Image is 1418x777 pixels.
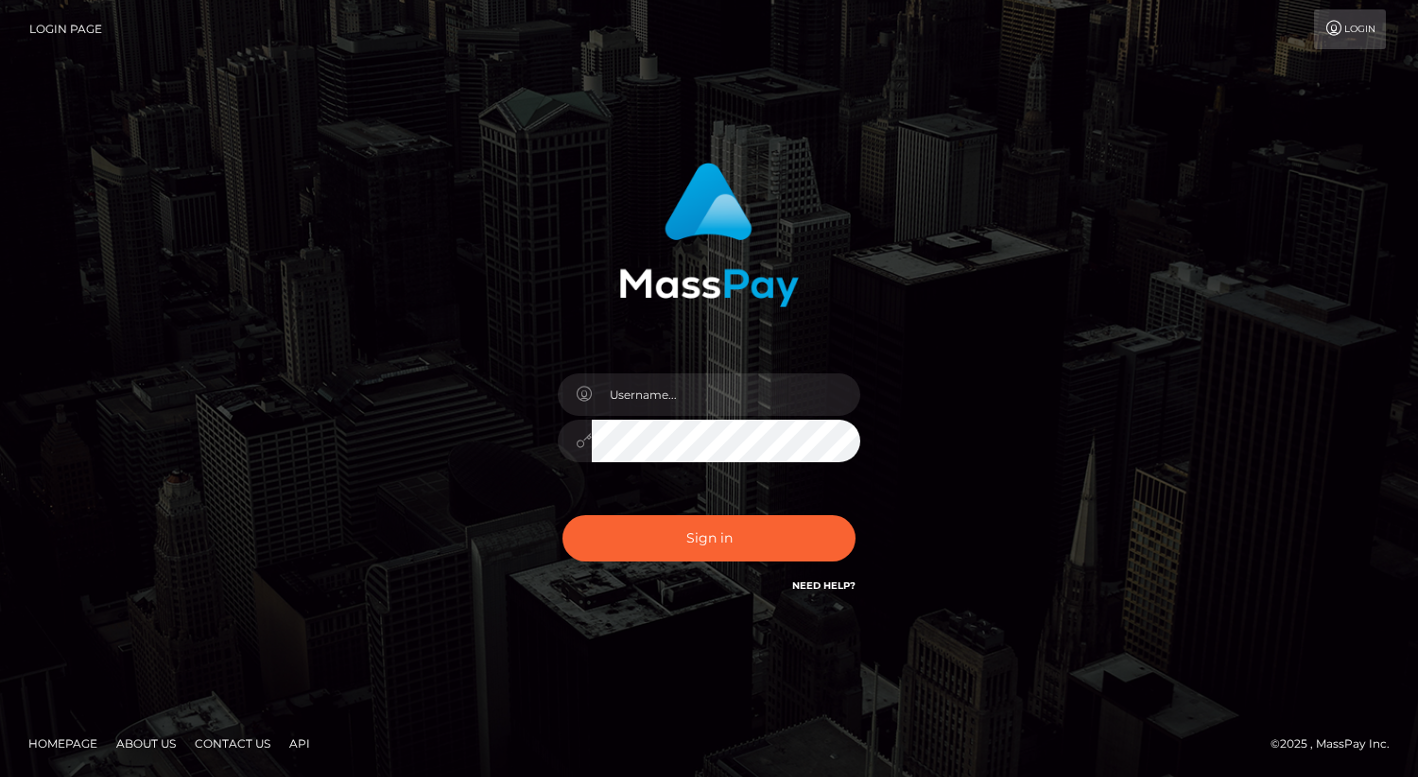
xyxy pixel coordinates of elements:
a: Contact Us [187,729,278,758]
a: Login Page [29,9,102,49]
a: Homepage [21,729,105,758]
button: Sign in [562,515,856,561]
div: © 2025 , MassPay Inc. [1271,734,1404,754]
img: MassPay Login [619,163,799,307]
a: API [282,729,318,758]
input: Username... [592,373,860,416]
a: Login [1314,9,1386,49]
a: About Us [109,729,183,758]
a: Need Help? [792,579,856,592]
